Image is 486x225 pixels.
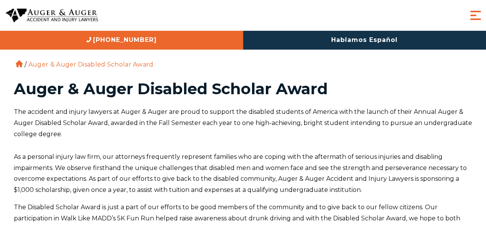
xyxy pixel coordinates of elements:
[6,8,98,23] img: Auger & Auger Accident and Injury Lawyers Logo
[14,81,473,97] h1: Auger & Auger Disabled Scholar Award
[27,61,156,68] li: Auger & Auger Disabled Scholar Award
[14,107,473,140] p: The accident and injury lawyers at Auger & Auger are proud to support the disabled students of Am...
[16,60,23,67] a: Home
[468,8,483,23] button: Menu
[14,152,473,196] p: As a personal injury law firm, our attorneys frequently represent families who are coping with th...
